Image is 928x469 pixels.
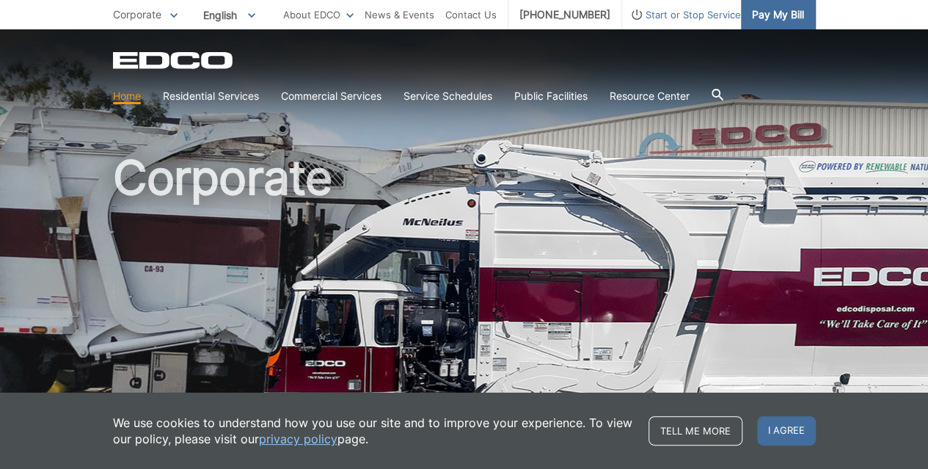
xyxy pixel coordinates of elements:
a: Contact Us [445,7,497,23]
a: Commercial Services [281,88,381,104]
span: English [192,3,266,27]
a: Residential Services [163,88,259,104]
span: Corporate [113,8,161,21]
a: EDCD logo. Return to the homepage. [113,51,235,69]
span: I agree [757,416,816,446]
a: News & Events [365,7,434,23]
p: We use cookies to understand how you use our site and to improve your experience. To view our pol... [113,415,634,447]
span: Pay My Bill [752,7,804,23]
a: Public Facilities [514,88,588,104]
a: About EDCO [283,7,354,23]
a: Resource Center [610,88,690,104]
a: Home [113,88,141,104]
a: Service Schedules [403,88,492,104]
a: Tell me more [648,416,742,446]
a: privacy policy [259,431,337,447]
